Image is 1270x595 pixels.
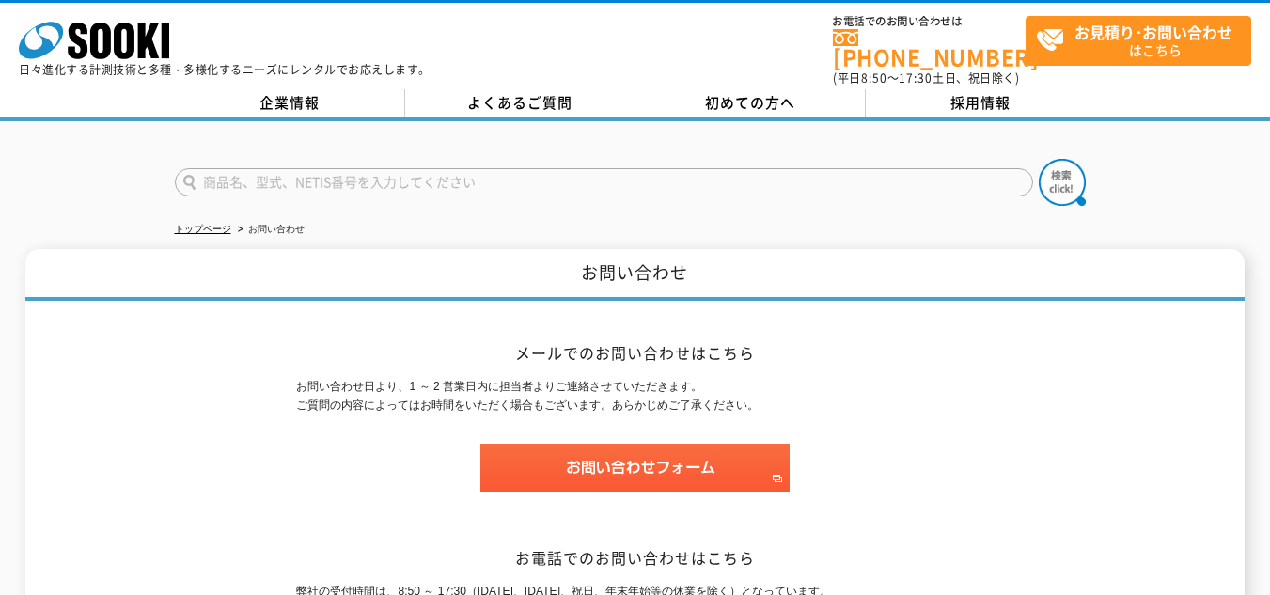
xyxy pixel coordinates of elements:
[296,548,973,568] h2: お電話でのお問い合わせはこちら
[480,475,790,488] a: お問い合わせフォーム
[1036,17,1250,64] span: はこちら
[1026,16,1251,66] a: お見積り･お問い合わせはこちら
[234,220,305,240] li: お問い合わせ
[899,70,933,86] span: 17:30
[833,70,1019,86] span: (平日 ～ 土日、祝日除く)
[833,29,1026,68] a: [PHONE_NUMBER]
[1074,21,1232,43] strong: お見積り･お問い合わせ
[861,70,887,86] span: 8:50
[635,89,866,117] a: 初めての方へ
[705,92,795,113] span: 初めての方へ
[866,89,1096,117] a: 採用情報
[296,377,973,416] p: お問い合わせ日より、1 ～ 2 営業日内に担当者よりご連絡させていただきます。 ご質問の内容によってはお時間をいただく場合もございます。あらかじめご了承ください。
[1039,159,1086,206] img: btn_search.png
[480,444,790,492] img: お問い合わせフォーム
[175,89,405,117] a: 企業情報
[296,343,973,363] h2: メールでのお問い合わせはこちら
[175,168,1033,196] input: 商品名、型式、NETIS番号を入力してください
[19,64,431,75] p: 日々進化する計測技術と多種・多様化するニーズにレンタルでお応えします。
[405,89,635,117] a: よくあるご質問
[175,224,231,234] a: トップページ
[833,16,1026,27] span: お電話でのお問い合わせは
[25,249,1245,301] h1: お問い合わせ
